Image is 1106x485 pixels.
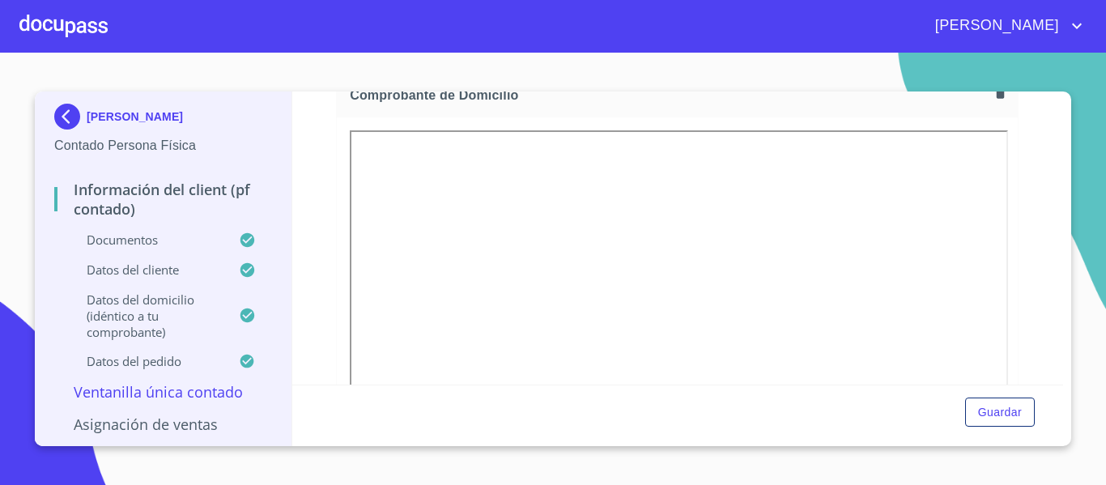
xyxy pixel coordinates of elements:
[923,13,1087,39] button: account of current user
[923,13,1067,39] span: [PERSON_NAME]
[54,415,272,434] p: Asignación de Ventas
[978,402,1022,423] span: Guardar
[87,110,183,123] p: [PERSON_NAME]
[965,398,1035,428] button: Guardar
[54,291,239,340] p: Datos del domicilio (idéntico a tu comprobante)
[54,382,272,402] p: Ventanilla única contado
[54,104,87,130] img: Docupass spot blue
[54,262,239,278] p: Datos del cliente
[54,232,239,248] p: Documentos
[350,87,989,104] span: Comprobante de Domicilio
[54,180,272,219] p: Información del Client (PF contado)
[54,136,272,155] p: Contado Persona Física
[54,353,239,369] p: Datos del pedido
[54,104,272,136] div: [PERSON_NAME]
